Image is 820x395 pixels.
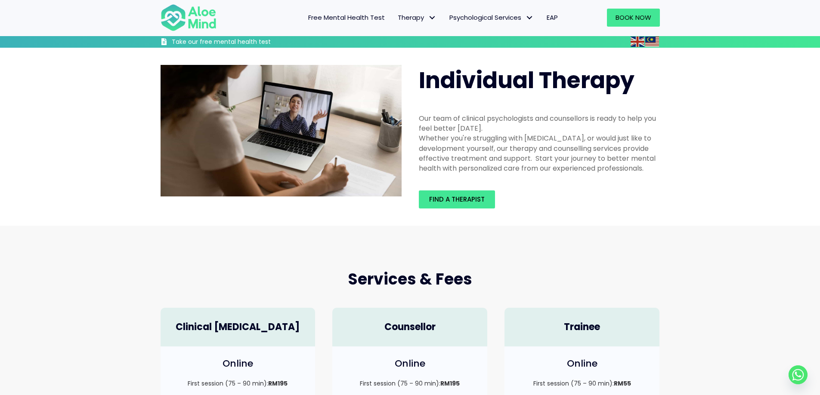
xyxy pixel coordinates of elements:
a: Find a therapist [419,190,495,208]
a: English [631,37,645,46]
span: Find a therapist [429,195,485,204]
img: Therapy online individual [161,65,402,196]
span: Book Now [616,13,651,22]
img: en [631,37,644,47]
span: Psychological Services: submenu [523,12,536,24]
h4: Online [169,357,307,371]
h4: Online [513,357,651,371]
img: Aloe mind Logo [161,3,217,32]
span: Individual Therapy [419,64,634,96]
h4: Clinical [MEDICAL_DATA] [169,321,307,334]
span: EAP [547,13,558,22]
strong: RM195 [268,379,288,388]
a: Book Now [607,9,660,27]
a: EAP [540,9,564,27]
div: Our team of clinical psychologists and counsellors is ready to help you feel better [DATE]. [419,113,660,133]
span: Free Mental Health Test [308,13,385,22]
strong: RM195 [440,379,460,388]
strong: RM55 [614,379,631,388]
a: TherapyTherapy: submenu [391,9,443,27]
p: First session (75 – 90 min): [513,379,651,388]
a: Malay [645,37,660,46]
a: Free Mental Health Test [302,9,391,27]
h4: Online [341,357,479,371]
span: Therapy [398,13,436,22]
img: ms [645,37,659,47]
p: First session (75 – 90 min): [341,379,479,388]
h3: Take our free mental health test [172,38,317,46]
div: Whether you're struggling with [MEDICAL_DATA], or would just like to development yourself, our th... [419,133,660,173]
nav: Menu [228,9,564,27]
span: Services & Fees [348,268,472,290]
span: Psychological Services [449,13,534,22]
a: Whatsapp [789,365,808,384]
h4: Trainee [513,321,651,334]
a: Take our free mental health test [161,38,317,48]
h4: Counsellor [341,321,479,334]
span: Therapy: submenu [426,12,439,24]
a: Psychological ServicesPsychological Services: submenu [443,9,540,27]
p: First session (75 – 90 min): [169,379,307,388]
